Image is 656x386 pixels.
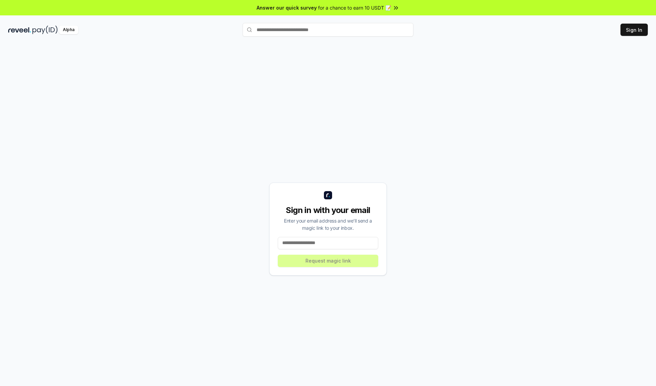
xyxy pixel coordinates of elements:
img: reveel_dark [8,26,31,34]
div: Sign in with your email [278,205,378,216]
span: Answer our quick survey [257,4,317,11]
div: Enter your email address and we’ll send a magic link to your inbox. [278,217,378,231]
img: logo_small [324,191,332,199]
button: Sign In [620,24,648,36]
span: for a chance to earn 10 USDT 📝 [318,4,391,11]
img: pay_id [32,26,58,34]
div: Alpha [59,26,78,34]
